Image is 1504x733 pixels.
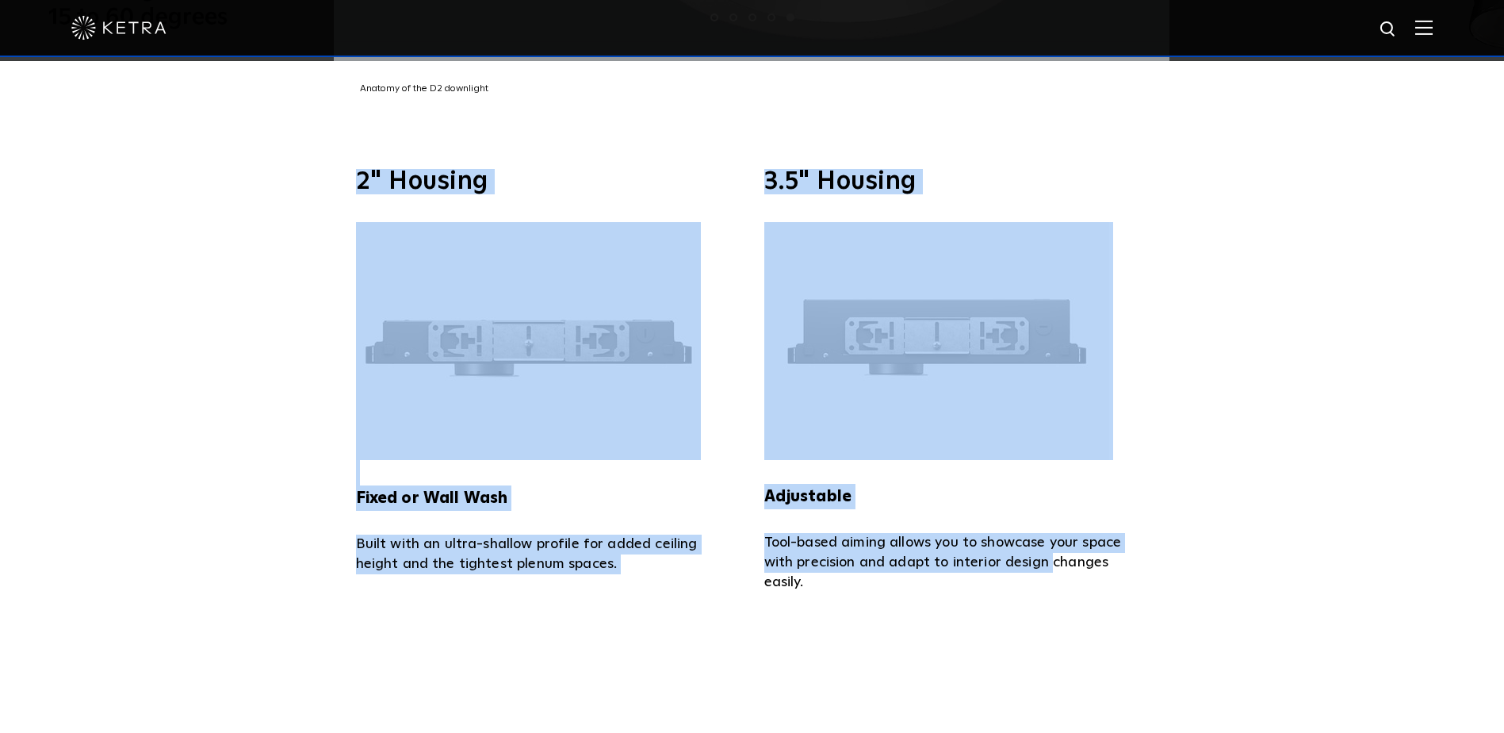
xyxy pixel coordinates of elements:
[764,533,1149,593] p: Tool-based aiming allows you to showcase your space with precision and adapt to interior design c...
[356,222,701,460] img: Ketra 2" Fixed or Wall Wash Housing with an ultra slim profile
[344,81,1169,98] div: Anatomy of the D2 downlight
[356,169,741,194] h3: 2" Housing
[764,169,1149,194] h3: 3.5" Housing
[356,490,508,506] strong: Fixed or Wall Wash
[764,489,852,505] strong: Adjustable
[1415,20,1433,35] img: Hamburger%20Nav.svg
[764,222,1109,460] img: Ketra 3.5" Adjustable Housing with an ultra slim profile
[71,16,166,40] img: ketra-logo-2019-white
[1379,20,1399,40] img: search icon
[356,535,741,574] p: Built with an ultra-shallow profile for added ceiling height and the tightest plenum spaces.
